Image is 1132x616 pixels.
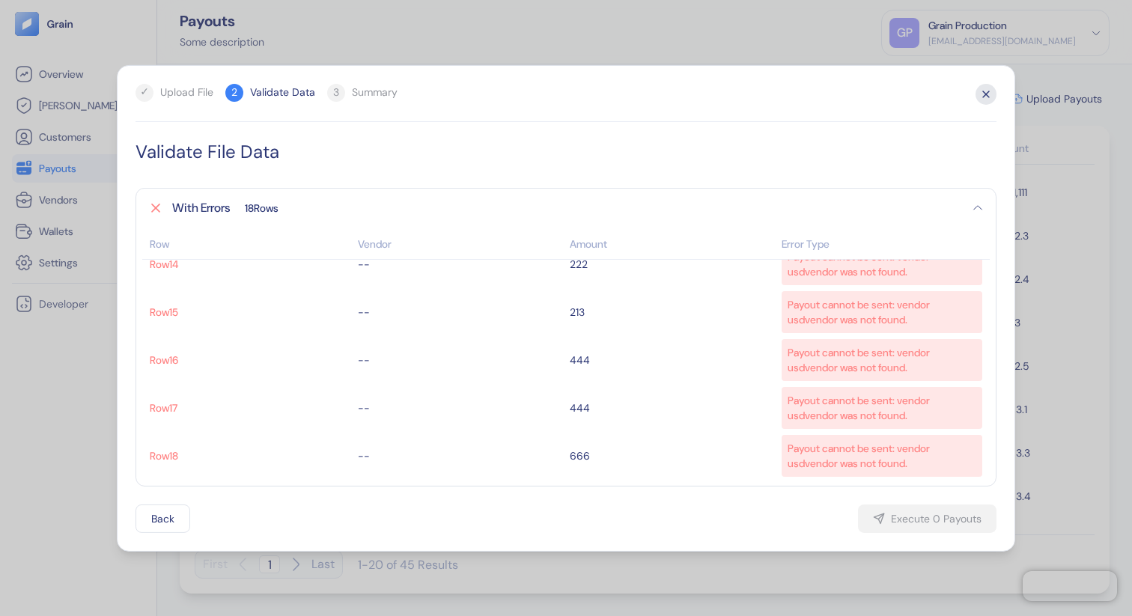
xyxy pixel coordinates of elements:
th: Row [142,230,354,259]
th: Amount [566,230,778,259]
div: 3 [327,83,345,101]
th: Error Type [778,230,990,259]
div: 666 [570,442,774,468]
div: With Errors18Rows [136,227,996,485]
div: -- [358,251,562,276]
div: Payout cannot be sent: vendor usdvendor was not found. [782,290,982,332]
div: ✓ [136,83,153,101]
div: Summary [352,85,398,100]
div: Upload File [160,85,213,100]
h2: Validate File Data [136,139,996,163]
div: Validate Data [250,85,315,100]
div: 444 [570,394,774,420]
div: -- [358,299,562,324]
div: 222 [570,251,774,276]
div: Back [151,513,174,524]
button: Back [136,504,190,533]
div: Payout cannot be sent: vendor usdvendor was not found. [782,434,982,476]
div: -- [358,394,562,420]
div: Payout cannot be sent: vendor usdvendor was not found. [782,338,982,380]
div: 444 [570,347,774,372]
span: Row 15 [150,305,178,318]
span: Row 18 [150,448,178,462]
span: Row 14 [150,257,178,270]
span: Row 16 [150,353,178,366]
button: With Errors18Rows [136,188,996,227]
th: Vendor [354,230,566,259]
div: -- [358,442,562,468]
span: 18 Rows [239,197,284,218]
div: Payout cannot be sent: vendor usdvendor was not found. [782,386,982,428]
span: With Errors [172,198,230,216]
div: Payout cannot be sent: vendor usdvendor was not found. [782,243,982,284]
span: Row 17 [150,400,177,414]
div: 213 [570,299,774,324]
div: 2 [225,83,243,101]
div: -- [358,347,562,372]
